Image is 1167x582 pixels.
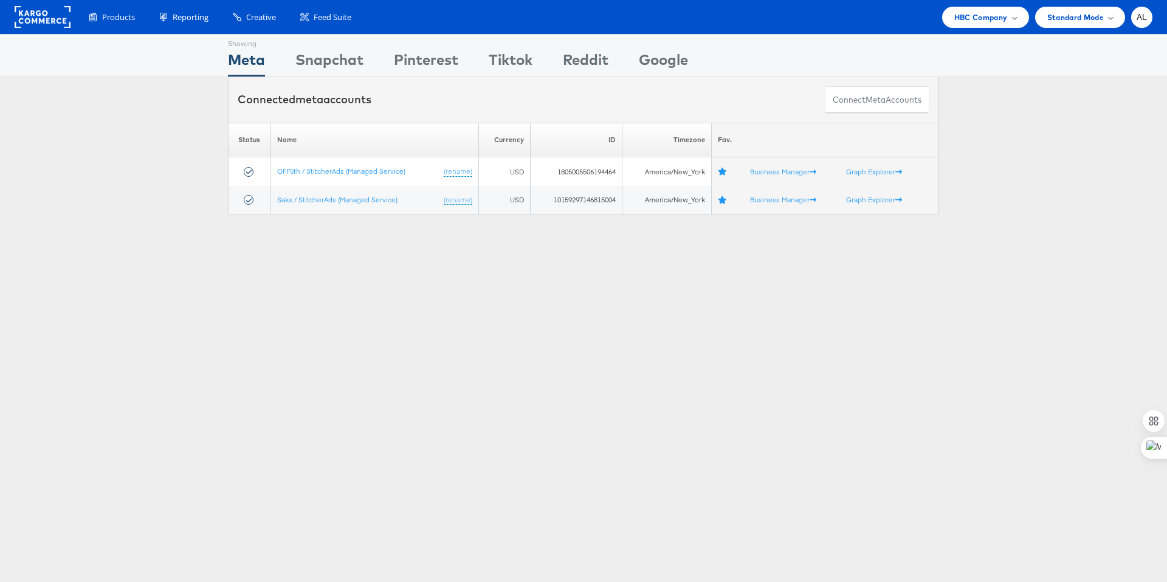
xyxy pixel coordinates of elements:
a: (rename) [444,195,472,205]
th: Timezone [622,123,712,157]
div: Snapchat [295,49,363,77]
div: Showing [228,35,265,49]
span: Reporting [173,12,208,23]
div: Pinterest [394,49,458,77]
div: Connected accounts [238,92,371,108]
th: Name [270,123,478,157]
div: Meta [228,49,265,77]
span: AL [1137,13,1148,21]
th: Status [229,123,271,157]
div: Tiktok [489,49,532,77]
span: HBC Company [954,11,1008,24]
td: USD [478,157,531,186]
td: America/New_York [622,186,712,214]
div: Google [639,49,688,77]
a: Saks / StitcherAds (Managed Service) [277,195,398,204]
span: meta [866,94,886,106]
td: USD [478,186,531,214]
td: 1805005506194464 [531,157,622,186]
th: Currency [478,123,531,157]
th: ID [531,123,622,157]
a: Graph Explorer [846,167,902,176]
a: OFF5th / StitcherAds (Managed Service) [277,166,405,176]
td: 10159297146815004 [531,186,622,214]
a: Business Manager [750,195,816,204]
a: (rename) [444,166,472,177]
div: Reddit [563,49,608,77]
td: America/New_York [622,157,712,186]
span: Creative [246,12,276,23]
button: ConnectmetaAccounts [825,86,929,114]
span: Feed Suite [314,12,351,23]
a: Business Manager [750,167,816,176]
a: Graph Explorer [846,195,902,204]
span: Standard Mode [1047,11,1104,24]
span: Products [102,12,135,23]
span: meta [295,92,323,106]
